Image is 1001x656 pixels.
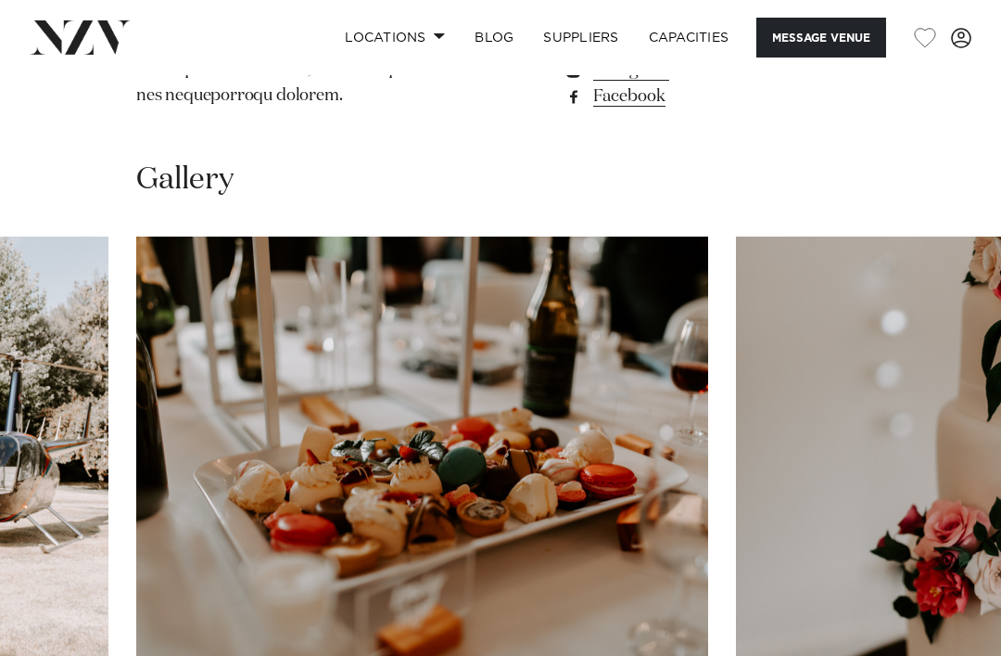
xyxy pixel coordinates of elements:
a: Facebook [563,84,865,109]
a: SUPPLIERS [528,18,633,58]
a: BLOG [460,18,528,58]
h2: Gallery [136,160,234,199]
img: nzv-logo.png [30,20,131,54]
a: Locations [330,18,460,58]
button: Message Venue [756,18,886,58]
a: Capacities [634,18,744,58]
